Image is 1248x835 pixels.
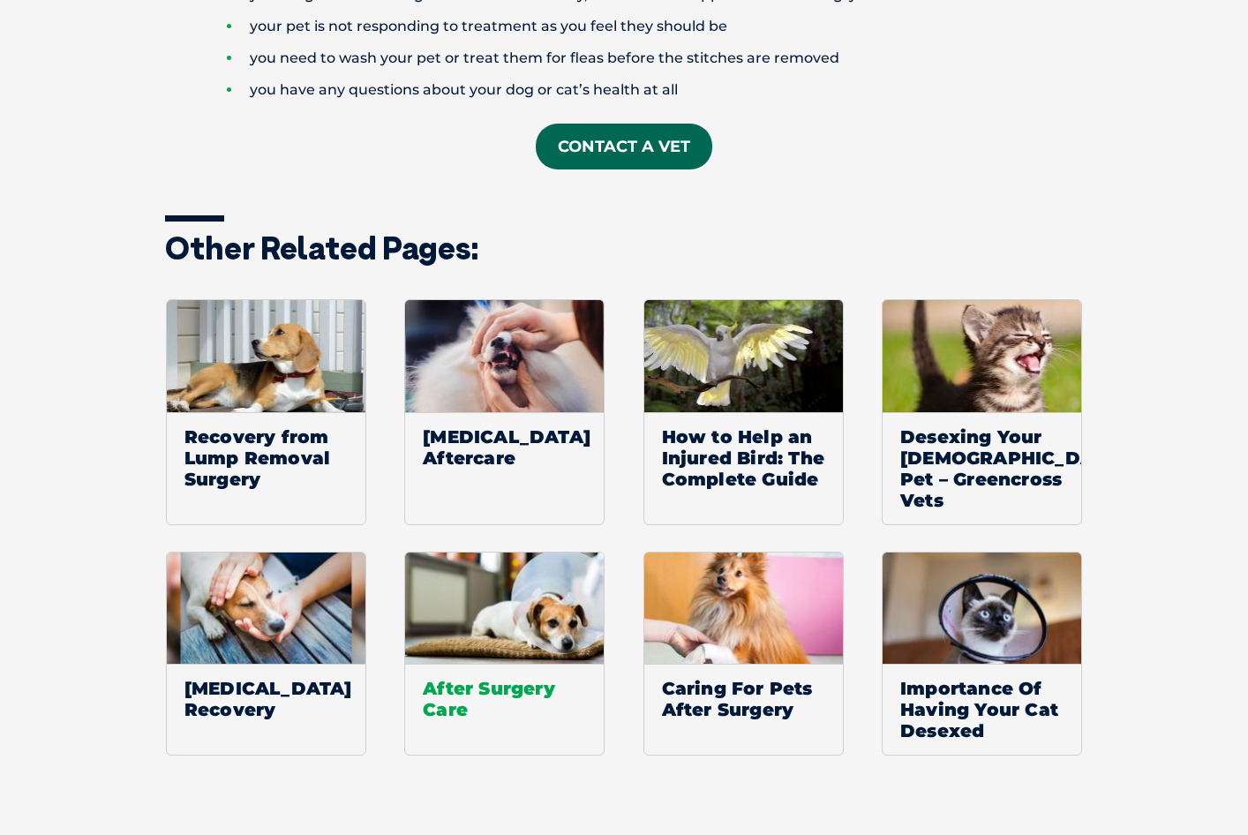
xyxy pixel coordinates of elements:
span: Importance Of Having Your Cat Desexed [883,664,1081,755]
a: Contact a Vet [536,124,712,169]
a: Desexing Your [DEMOGRAPHIC_DATA] Pet – Greencross Vets [882,299,1082,525]
span: After Surgery Care [405,664,604,733]
h3: Other related pages: [165,232,1083,264]
a: Importance Of Having Your Cat Desexed [882,552,1082,756]
a: After Surgery Care [404,552,605,756]
span: Desexing Your [DEMOGRAPHIC_DATA] Pet – Greencross Vets [883,412,1081,524]
span: How to Help an Injured Bird: The Complete Guide [644,412,843,503]
li: your pet is not responding to treatment as you feel they should be [227,11,1083,42]
span: [MEDICAL_DATA] Aftercare [405,412,604,482]
a: How to Help an Injured Bird: The Complete Guide [643,299,844,525]
span: Recovery from Lump Removal Surgery [167,412,365,503]
span: Caring For Pets After Surgery [644,664,843,733]
a: Caring For Pets After Surgery [643,552,844,756]
a: [MEDICAL_DATA] Recovery [166,552,366,756]
li: you need to wash your pet or treat them for fleas before the stitches are removed [227,42,1083,74]
button: Search [1214,80,1231,98]
a: [MEDICAL_DATA] Aftercare [404,299,605,525]
a: Recovery from Lump Removal Surgery [166,299,366,525]
li: you have any questions about your dog or cat’s health at all [227,74,1083,106]
span: [MEDICAL_DATA] Recovery [167,664,365,733]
